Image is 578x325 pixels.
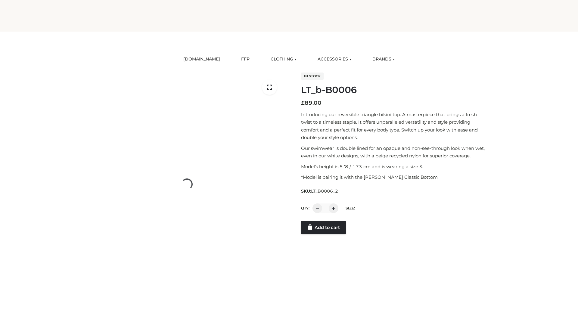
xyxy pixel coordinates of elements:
p: Introducing our reversible triangle bikini top. A masterpiece that brings a fresh twist to a time... [301,111,489,141]
p: *Model is pairing it with the [PERSON_NAME] Classic Bottom [301,173,489,181]
a: ACCESSORIES [313,53,356,66]
span: LT_B0006_2 [311,188,338,194]
span: £ [301,100,305,106]
p: Our swimwear is double lined for an opaque and non-see-through look when wet, even in our white d... [301,144,489,160]
a: [DOMAIN_NAME] [179,53,225,66]
p: Model’s height is 5 ‘8 / 173 cm and is wearing a size S. [301,163,489,171]
bdi: 89.00 [301,100,322,106]
a: BRANDS [368,53,399,66]
span: SKU: [301,187,339,195]
label: QTY: [301,206,309,210]
a: FFP [237,53,254,66]
h1: LT_b-B0006 [301,85,489,95]
a: CLOTHING [266,53,301,66]
label: Size: [346,206,355,210]
a: Add to cart [301,221,346,234]
span: In stock [301,73,324,80]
